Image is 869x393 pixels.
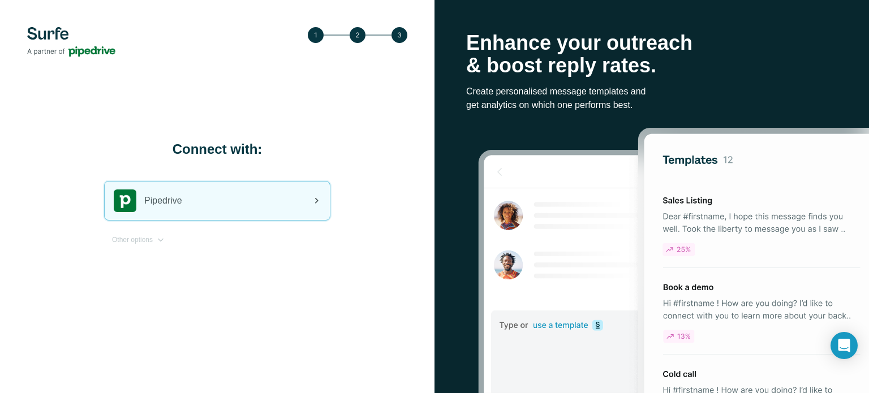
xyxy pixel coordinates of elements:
[27,27,115,57] img: Surfe's logo
[466,85,837,98] p: Create personalised message templates and
[144,194,182,208] span: Pipedrive
[112,235,153,245] span: Other options
[466,54,837,77] p: & boost reply rates.
[466,32,837,54] p: Enhance your outreach
[466,98,837,112] p: get analytics on which one performs best.
[114,189,136,212] img: pipedrive's logo
[308,27,407,43] img: Step 3
[831,332,858,359] div: Open Intercom Messenger
[478,128,869,393] img: Surfe Stock Photo - Selling good vibes
[104,140,330,158] h1: Connect with:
